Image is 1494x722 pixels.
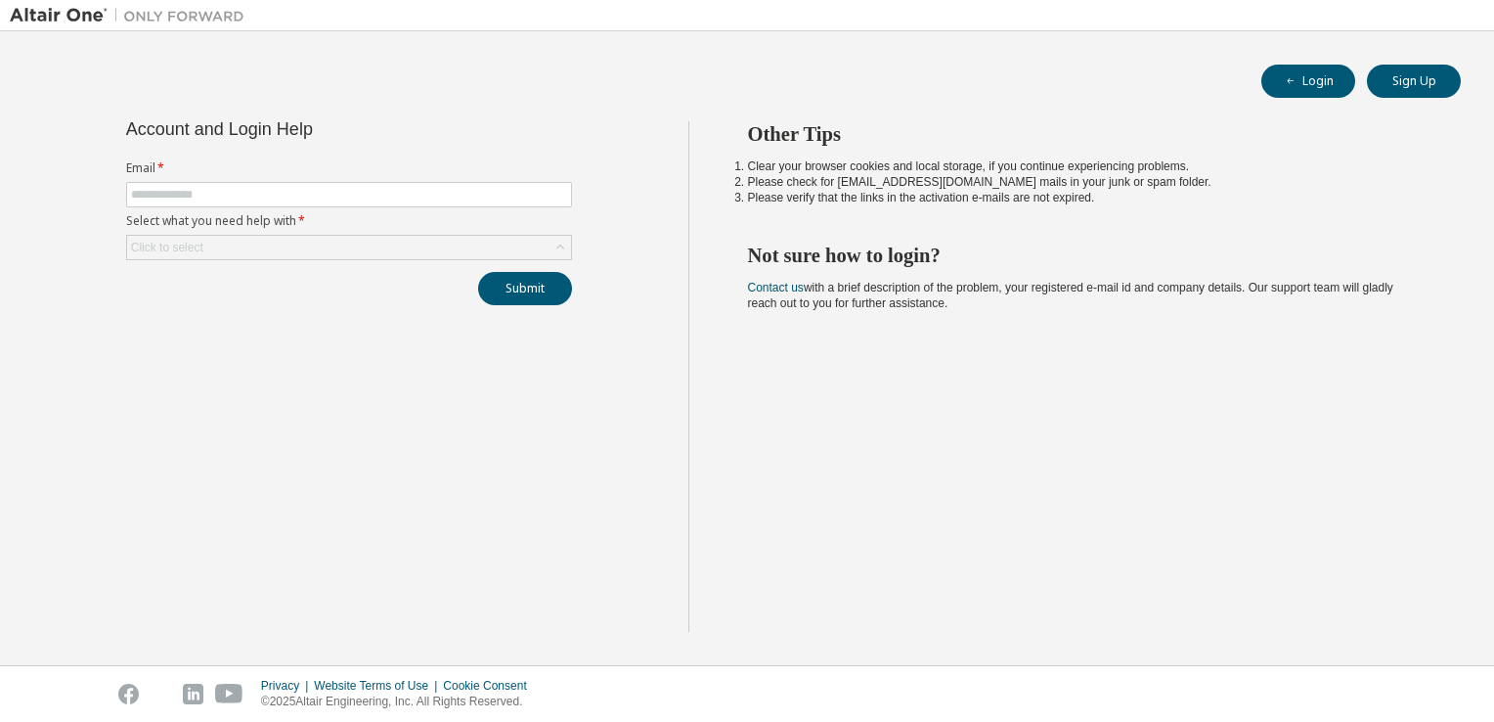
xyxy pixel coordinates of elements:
button: Sign Up [1367,65,1461,98]
span: with a brief description of the problem, your registered e-mail id and company details. Our suppo... [748,281,1393,310]
img: linkedin.svg [183,684,203,704]
h2: Not sure how to login? [748,243,1427,268]
div: Account and Login Help [126,121,483,137]
button: Login [1261,65,1355,98]
div: Click to select [127,236,571,259]
div: Privacy [261,678,314,694]
div: Click to select [131,240,203,255]
button: Submit [478,272,572,305]
a: Contact us [748,281,804,294]
p: © 2025 Altair Engineering, Inc. All Rights Reserved. [261,694,539,710]
li: Please check for [EMAIL_ADDRESS][DOMAIN_NAME] mails in your junk or spam folder. [748,174,1427,190]
label: Email [126,160,572,176]
div: Website Terms of Use [314,678,443,694]
li: Clear your browser cookies and local storage, if you continue experiencing problems. [748,158,1427,174]
img: facebook.svg [118,684,139,704]
img: youtube.svg [215,684,243,704]
li: Please verify that the links in the activation e-mails are not expired. [748,190,1427,205]
h2: Other Tips [748,121,1427,147]
label: Select what you need help with [126,213,572,229]
div: Cookie Consent [443,678,538,694]
img: Altair One [10,6,254,25]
